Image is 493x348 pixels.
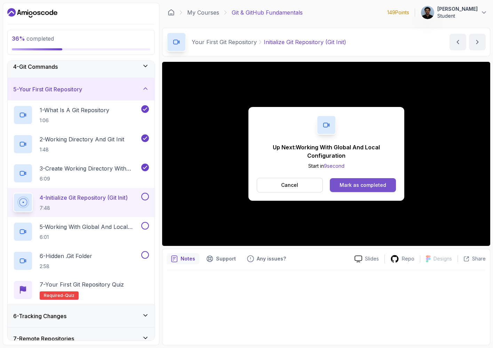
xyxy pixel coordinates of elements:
[40,223,140,231] p: 5 - Working With Global And Local Configuration
[40,280,124,289] p: 7 - Your First Git Repository Quiz
[44,293,65,298] span: Required-
[40,164,140,173] p: 3 - Create Working Directory With Mkdir
[192,38,257,46] p: Your First Git Repository
[168,9,175,16] a: Dashboard
[8,78,154,100] button: 5-Your First Git Repository
[12,35,25,42] span: 36 %
[281,182,298,189] p: Cancel
[365,255,379,262] p: Slides
[421,6,434,19] img: user profile image
[257,143,396,160] p: Up Next: Working With Global And Local Configuration
[8,305,154,327] button: 6-Tracking Changes
[7,7,57,18] a: Dashboard
[162,62,490,246] iframe: 4 - Initialize Git Repository (git init)
[450,34,466,50] button: previous content
[13,164,149,183] button: 3-Create Working Directory With Mkdir6:09
[8,56,154,78] button: 4-Git Commands
[458,255,486,262] button: Share
[340,182,386,189] div: Mark as completed
[40,146,124,153] p: 1:48
[330,178,396,192] button: Mark as completed
[216,255,236,262] p: Support
[13,63,58,71] h3: 4 - Git Commands
[402,255,414,262] p: Repo
[257,178,323,192] button: Cancel
[13,134,149,154] button: 2-Working Directory And Git Init1:48
[12,35,54,42] span: completed
[40,193,128,202] p: 4 - Initialize Git Repository (Git Init)
[385,255,420,263] a: Repo
[40,117,109,124] p: 1:06
[264,38,346,46] p: Initialize Git Repository (Git Init)
[167,253,199,264] button: notes button
[13,105,149,125] button: 1-What Is A Git Repository1:06
[434,255,452,262] p: Designs
[257,255,286,262] p: Any issues?
[40,205,128,212] p: 7:48
[243,253,290,264] button: Feedback button
[421,6,487,19] button: user profile image[PERSON_NAME]Student
[40,135,124,143] p: 2 - Working Directory And Git Init
[40,263,92,270] p: 2:58
[13,85,82,93] h3: 5 - Your First Git Repository
[13,280,149,300] button: 7-Your First Git Repository QuizRequired-quiz
[13,222,149,241] button: 5-Working With Global And Local Configuration6:01
[65,293,74,298] span: quiz
[40,234,140,241] p: 6:01
[257,163,396,169] p: Start in
[469,34,486,50] button: next content
[472,255,486,262] p: Share
[40,252,92,260] p: 6 - Hidden .git Folder
[40,175,140,182] p: 6:09
[13,334,74,343] h3: 7 - Remote Repositories
[387,9,409,16] p: 149 Points
[187,8,219,17] a: My Courses
[232,8,303,17] p: Git & GitHub Fundamentals
[40,106,109,114] p: 1 - What Is A Git Repository
[437,6,478,13] p: [PERSON_NAME]
[13,251,149,271] button: 6-Hidden .git Folder2:58
[324,163,344,169] span: 9 second
[13,193,149,212] button: 4-Initialize Git Repository (Git Init)7:48
[349,255,384,263] a: Slides
[437,13,478,19] p: Student
[13,312,66,320] h3: 6 - Tracking Changes
[181,255,195,262] p: Notes
[202,253,240,264] button: Support button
